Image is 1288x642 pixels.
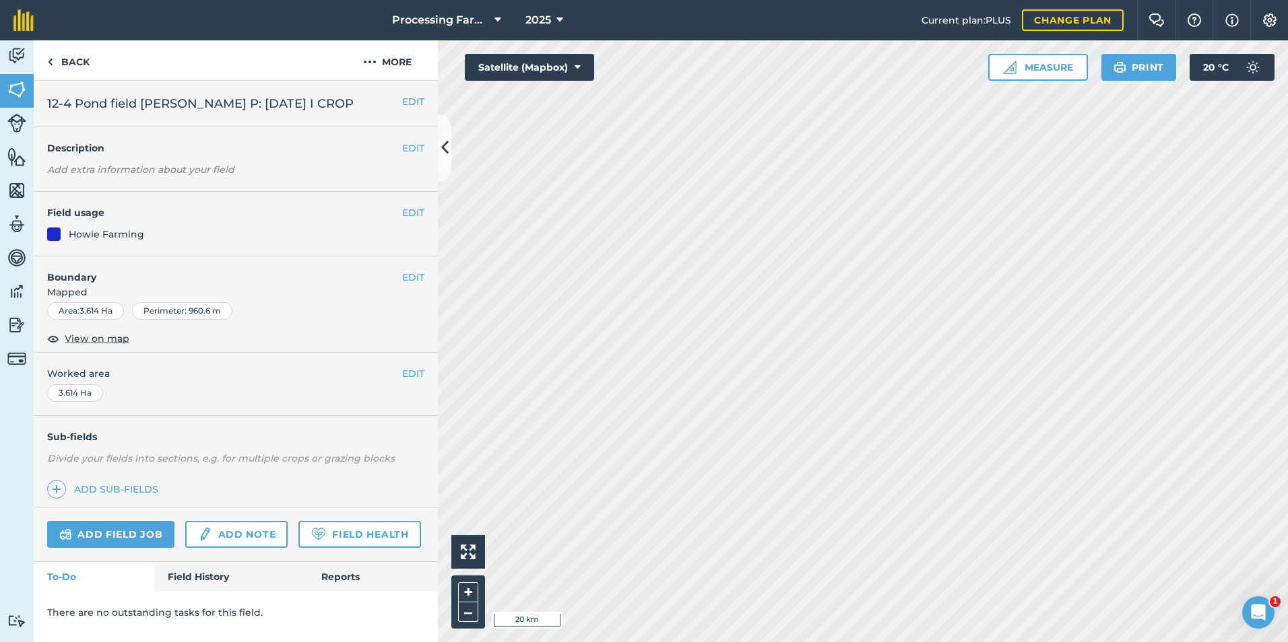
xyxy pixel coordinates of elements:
[465,54,594,81] button: Satellite (Mapbox)
[458,582,478,602] button: +
[1022,9,1124,31] a: Change plan
[1242,596,1275,629] iframe: Intercom live chat
[52,481,61,497] img: svg+xml;base64,PHN2ZyB4bWxucz0iaHR0cDovL3d3dy53My5vcmcvMjAwMC9zdmciIHdpZHRoPSIxNCIgaGVpZ2h0PSIyNC...
[402,141,424,155] button: EDIT
[47,205,402,220] h4: Field usage
[197,526,212,542] img: svg+xml;base64,PD94bWwgdmVyc2lvbj0iMS4wIiBlbmNvZGluZz0idXRmLTgiPz4KPCEtLSBHZW5lcmF0b3I6IEFkb2JlIE...
[132,302,232,320] div: Perimeter : 960.6 m
[1101,54,1177,81] button: Print
[47,384,103,402] div: 3.614 Ha
[34,429,438,444] h4: Sub-fields
[7,281,26,301] img: svg+xml;base64,PD94bWwgdmVyc2lvbj0iMS4wIiBlbmNvZGluZz0idXRmLTgiPz4KPCEtLSBHZW5lcmF0b3I6IEFkb2JlIE...
[47,330,59,347] img: svg+xml;base64,PHN2ZyB4bWxucz0iaHR0cDovL3d3dy53My5vcmcvMjAwMC9zdmciIHdpZHRoPSIxOCIgaGVpZ2h0PSIyNC...
[1003,61,1017,74] img: Ruler icon
[1239,54,1266,81] img: svg+xml;base64,PD94bWwgdmVyc2lvbj0iMS4wIiBlbmNvZGluZz0idXRmLTgiPz4KPCEtLSBHZW5lcmF0b3I6IEFkb2JlIE...
[34,256,402,285] h4: Boundary
[47,164,234,176] em: Add extra information about your field
[1262,13,1278,27] img: A cog icon
[308,562,438,592] a: Reports
[59,526,72,542] img: svg+xml;base64,PD94bWwgdmVyc2lvbj0iMS4wIiBlbmNvZGluZz0idXRmLTgiPz4KPCEtLSBHZW5lcmF0b3I6IEFkb2JlIE...
[7,248,26,268] img: svg+xml;base64,PD94bWwgdmVyc2lvbj0iMS4wIiBlbmNvZGluZz0idXRmLTgiPz4KPCEtLSBHZW5lcmF0b3I6IEFkb2JlIE...
[1225,12,1239,28] img: svg+xml;base64,PHN2ZyB4bWxucz0iaHR0cDovL3d3dy53My5vcmcvMjAwMC9zdmciIHdpZHRoPSIxNyIgaGVpZ2h0PSIxNy...
[402,366,424,381] button: EDIT
[402,94,424,109] button: EDIT
[34,562,154,592] a: To-Do
[47,330,129,347] button: View on map
[47,480,164,499] a: Add sub-fields
[1190,54,1275,81] button: 20 °C
[7,214,26,234] img: svg+xml;base64,PD94bWwgdmVyc2lvbj0iMS4wIiBlbmNvZGluZz0idXRmLTgiPz4KPCEtLSBHZW5lcmF0b3I6IEFkb2JlIE...
[1149,13,1165,27] img: Two speech bubbles overlapping with the left bubble in the forefront
[13,9,34,31] img: fieldmargin Logo
[34,285,438,299] span: Mapped
[47,302,124,320] div: Area : 3.614 Ha
[1270,596,1281,607] span: 1
[47,94,354,113] span: 12-4 Pond field [PERSON_NAME] P: [DATE] I CROP
[337,40,438,80] button: More
[47,54,53,70] img: svg+xml;base64,PHN2ZyB4bWxucz0iaHR0cDovL3d3dy53My5vcmcvMjAwMC9zdmciIHdpZHRoPSI5IiBoZWlnaHQ9IjI0Ii...
[461,544,476,559] img: Four arrows, one pointing top left, one top right, one bottom right and the last bottom left
[34,40,103,80] a: Back
[363,54,377,70] img: svg+xml;base64,PHN2ZyB4bWxucz0iaHR0cDovL3d3dy53My5vcmcvMjAwMC9zdmciIHdpZHRoPSIyMCIgaGVpZ2h0PSIyNC...
[1186,13,1202,27] img: A question mark icon
[69,227,144,242] div: Howie Farming
[7,349,26,368] img: svg+xml;base64,PD94bWwgdmVyc2lvbj0iMS4wIiBlbmNvZGluZz0idXRmLTgiPz4KPCEtLSBHZW5lcmF0b3I6IEFkb2JlIE...
[154,562,307,592] a: Field History
[1114,59,1126,75] img: svg+xml;base64,PHN2ZyB4bWxucz0iaHR0cDovL3d3dy53My5vcmcvMjAwMC9zdmciIHdpZHRoPSIxOSIgaGVpZ2h0PSIyNC...
[525,12,551,28] span: 2025
[7,180,26,201] img: svg+xml;base64,PHN2ZyB4bWxucz0iaHR0cDovL3d3dy53My5vcmcvMjAwMC9zdmciIHdpZHRoPSI1NiIgaGVpZ2h0PSI2MC...
[185,521,288,548] a: Add note
[988,54,1088,81] button: Measure
[7,614,26,627] img: svg+xml;base64,PD94bWwgdmVyc2lvbj0iMS4wIiBlbmNvZGluZz0idXRmLTgiPz4KPCEtLSBHZW5lcmF0b3I6IEFkb2JlIE...
[7,114,26,133] img: svg+xml;base64,PD94bWwgdmVyc2lvbj0iMS4wIiBlbmNvZGluZz0idXRmLTgiPz4KPCEtLSBHZW5lcmF0b3I6IEFkb2JlIE...
[7,79,26,100] img: svg+xml;base64,PHN2ZyB4bWxucz0iaHR0cDovL3d3dy53My5vcmcvMjAwMC9zdmciIHdpZHRoPSI1NiIgaGVpZ2h0PSI2MC...
[458,602,478,622] button: –
[7,315,26,335] img: svg+xml;base64,PD94bWwgdmVyc2lvbj0iMS4wIiBlbmNvZGluZz0idXRmLTgiPz4KPCEtLSBHZW5lcmF0b3I6IEFkb2JlIE...
[7,147,26,167] img: svg+xml;base64,PHN2ZyB4bWxucz0iaHR0cDovL3d3dy53My5vcmcvMjAwMC9zdmciIHdpZHRoPSI1NiIgaGVpZ2h0PSI2MC...
[402,205,424,220] button: EDIT
[47,605,424,620] p: There are no outstanding tasks for this field.
[65,331,129,346] span: View on map
[7,46,26,66] img: svg+xml;base64,PD94bWwgdmVyc2lvbj0iMS4wIiBlbmNvZGluZz0idXRmLTgiPz4KPCEtLSBHZW5lcmF0b3I6IEFkb2JlIE...
[402,270,424,285] button: EDIT
[298,521,420,548] a: Field Health
[47,366,424,381] span: Worked area
[47,452,395,464] em: Divide your fields into sections, e.g. for multiple crops or grazing blocks
[922,13,1011,28] span: Current plan : PLUS
[392,12,489,28] span: Processing Farms
[47,521,174,548] a: Add field job
[47,141,424,155] h4: Description
[1203,54,1229,81] span: 20 ° C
